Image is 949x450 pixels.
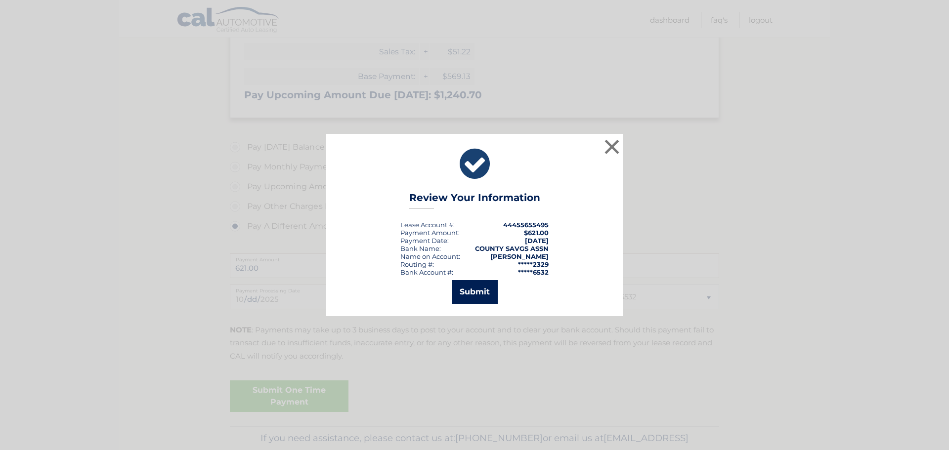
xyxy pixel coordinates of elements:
[524,229,549,237] span: $621.00
[452,280,498,304] button: Submit
[400,229,460,237] div: Payment Amount:
[400,252,460,260] div: Name on Account:
[409,192,540,209] h3: Review Your Information
[490,252,549,260] strong: [PERSON_NAME]
[400,221,455,229] div: Lease Account #:
[400,268,453,276] div: Bank Account #:
[400,237,449,245] div: :
[475,245,549,252] strong: COUNTY SAVGS ASSN
[602,137,622,157] button: ×
[503,221,549,229] strong: 44455655495
[525,237,549,245] span: [DATE]
[400,260,434,268] div: Routing #:
[400,245,441,252] div: Bank Name:
[400,237,447,245] span: Payment Date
